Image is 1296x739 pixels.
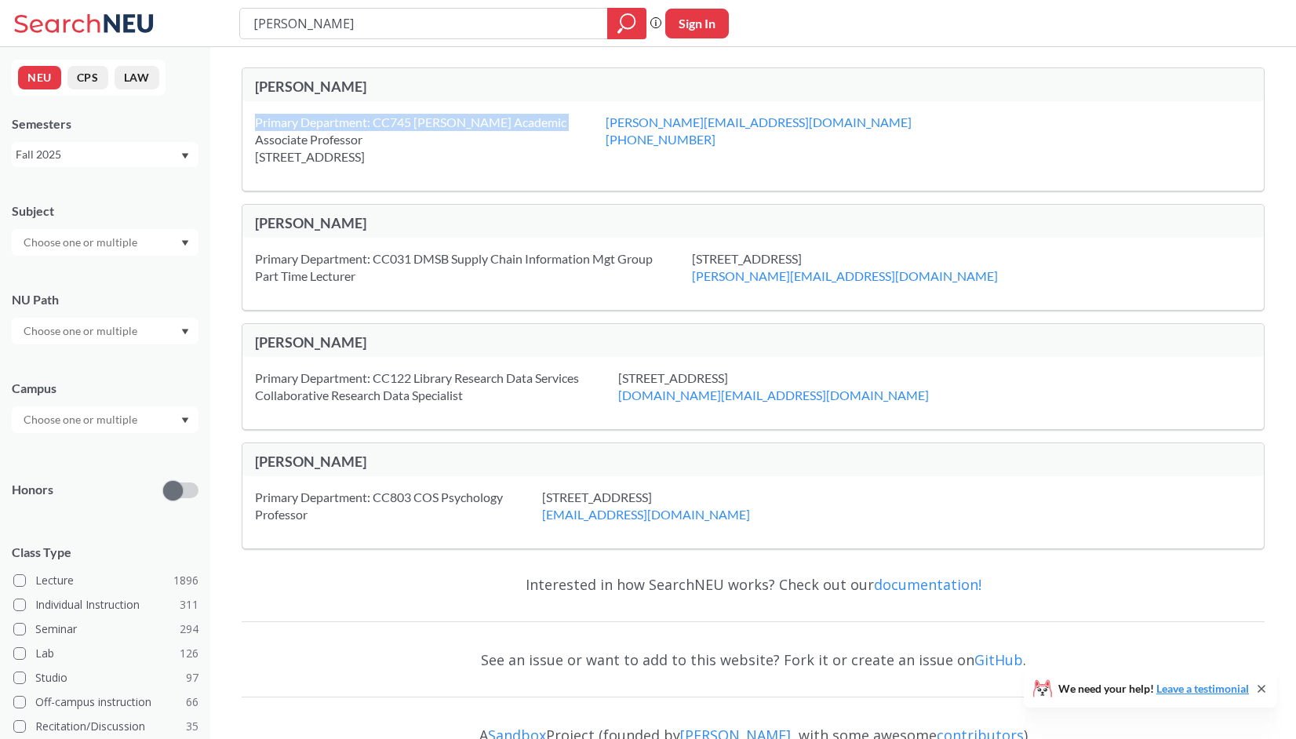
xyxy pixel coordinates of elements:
[16,146,180,163] div: Fall 2025
[13,668,198,688] label: Studio
[12,115,198,133] div: Semesters
[186,693,198,711] span: 66
[255,369,618,404] div: Primary Department: CC122 Library Research Data Services Collaborative Research Data Specialist
[13,619,198,639] label: Seminar
[1156,682,1249,695] a: Leave a testimonial
[12,380,198,397] div: Campus
[242,562,1265,607] div: Interested in how SearchNEU works? Check out our
[542,507,750,522] a: [EMAIL_ADDRESS][DOMAIN_NAME]
[618,388,929,402] a: [DOMAIN_NAME][EMAIL_ADDRESS][DOMAIN_NAME]
[617,13,636,35] svg: magnifying glass
[13,643,198,664] label: Lab
[13,570,198,591] label: Lecture
[1058,683,1249,694] span: We need your help!
[255,333,753,351] div: [PERSON_NAME]
[12,142,198,167] div: Fall 2025Dropdown arrow
[242,637,1265,683] div: See an issue or want to add to this website? Fork it or create an issue on .
[255,114,606,166] div: Primary Department: CC745 [PERSON_NAME] Academic Associate Professor [STREET_ADDRESS]
[255,489,542,523] div: Primary Department: CC803 COS Psychology Professor
[181,329,189,335] svg: Dropdown arrow
[618,369,968,404] div: [STREET_ADDRESS]
[874,575,981,594] a: documentation!
[12,202,198,220] div: Subject
[12,229,198,256] div: Dropdown arrow
[12,481,53,499] p: Honors
[180,596,198,613] span: 311
[252,10,596,37] input: Class, professor, course number, "phrase"
[180,621,198,638] span: 294
[13,595,198,615] label: Individual Instruction
[181,417,189,424] svg: Dropdown arrow
[255,78,753,95] div: [PERSON_NAME]
[542,489,789,523] div: [STREET_ADDRESS]
[665,9,729,38] button: Sign In
[16,322,147,340] input: Choose one or multiple
[67,66,108,89] button: CPS
[12,318,198,344] div: Dropdown arrow
[607,8,646,39] div: magnifying glass
[255,453,753,470] div: [PERSON_NAME]
[12,406,198,433] div: Dropdown arrow
[18,66,61,89] button: NEU
[606,115,912,129] a: [PERSON_NAME][EMAIL_ADDRESS][DOMAIN_NAME]
[12,291,198,308] div: NU Path
[186,669,198,686] span: 97
[606,132,715,147] a: [PHONE_NUMBER]
[173,572,198,589] span: 1896
[181,240,189,246] svg: Dropdown arrow
[12,544,198,561] span: Class Type
[181,153,189,159] svg: Dropdown arrow
[16,410,147,429] input: Choose one or multiple
[186,718,198,735] span: 35
[255,214,753,231] div: [PERSON_NAME]
[115,66,159,89] button: LAW
[13,692,198,712] label: Off-campus instruction
[255,250,692,285] div: Primary Department: CC031 DMSB Supply Chain Information Mgt Group Part Time Lecturer
[13,716,198,737] label: Recitation/Discussion
[974,650,1023,669] a: GitHub
[16,233,147,252] input: Choose one or multiple
[692,268,998,283] a: [PERSON_NAME][EMAIL_ADDRESS][DOMAIN_NAME]
[180,645,198,662] span: 126
[692,250,1037,285] div: [STREET_ADDRESS]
